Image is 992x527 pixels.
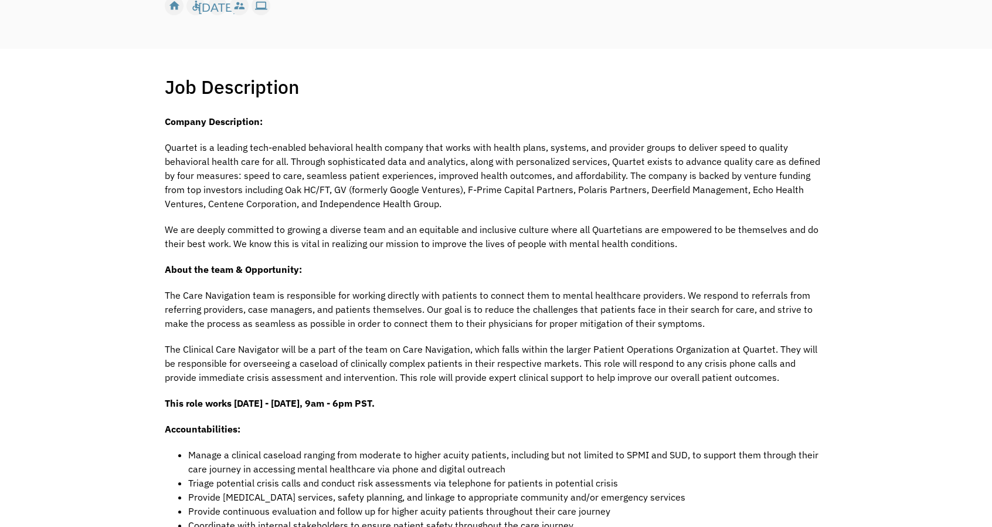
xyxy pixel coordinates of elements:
span: Provide continuous evaluation and follow up for higher acuity patients throughout their care journey [188,505,610,517]
span: The Care Navigation team is responsible for working directly with patients to connect them to men... [165,289,813,329]
span: Manage a clinical caseload ranging from moderate to higher acuity patients, including but not lim... [188,449,818,475]
strong: Company Description: [165,116,263,127]
span: The Clinical Care Navigator will be a part of the team on Care Navigation, which falls within the... [165,343,817,383]
p: We are deeply committed to growing a diverse team and an equitable and inclusive culture where al... [165,222,827,251]
strong: About the team & Opportunity: [165,263,302,275]
span: Provide [MEDICAL_DATA] services, safety planning, and linkage to appropriate community and/or eme... [188,491,685,503]
h1: Job Description [165,75,300,99]
strong: Accountabilities: [165,423,240,435]
p: Quartet is a leading tech-enabled behavioral health company that works with health plans, systems... [165,140,827,211]
strong: This role works [DATE] - [DATE], 9am - 6pm PST. [165,397,375,409]
span: Triage potential crisis calls and conduct risk assessments via telephone for patients in potentia... [188,477,618,489]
